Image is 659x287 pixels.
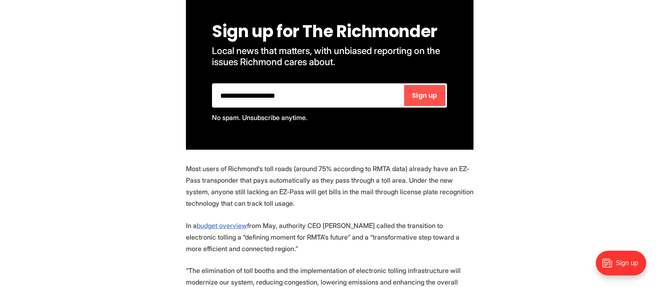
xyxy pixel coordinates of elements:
span: Sign up for The Richmonder [212,20,438,43]
p: In a from May, authority CEO [PERSON_NAME] called the transition to electronic tolling a “definin... [186,220,473,254]
a: budget overview [197,221,247,230]
span: Sign up [412,92,437,99]
iframe: portal-trigger [589,247,659,287]
span: No spam. Unsubscribe anytime. [212,113,307,122]
p: Most users of Richmond’s toll roads (around 75% according to RMTA data) already have an EZ-Pass t... [186,163,473,209]
span: Local news that matters, with unbiased reporting on the issues Richmond cares about. [212,45,442,67]
button: Sign up [404,85,445,106]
